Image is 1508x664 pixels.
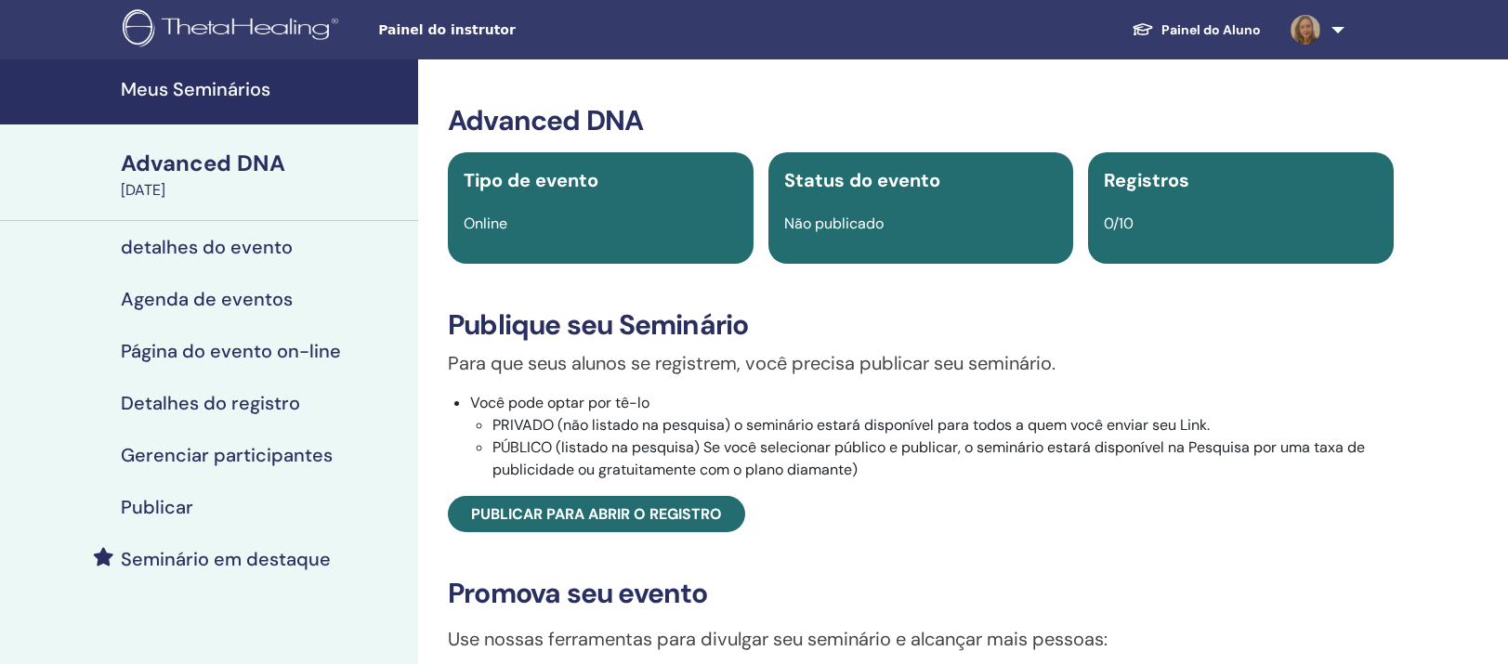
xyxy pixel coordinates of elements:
[121,444,333,466] h4: Gerenciar participantes
[448,349,1394,377] p: Para que seus alunos se registrem, você precisa publicar seu seminário.
[110,148,418,202] a: Advanced DNA[DATE]
[123,9,345,51] img: logo.png
[492,436,1394,481] li: PÚBLICO (listado na pesquisa) Se você selecionar público e publicar, o seminário estará disponíve...
[448,308,1394,342] h3: Publique seu Seminário
[1104,214,1134,233] span: 0/10
[121,340,341,362] h4: Página do evento on-line
[121,236,293,258] h4: detalhes do evento
[121,148,407,179] div: Advanced DNA
[464,168,598,192] span: Tipo de evento
[1104,168,1189,192] span: Registros
[464,214,507,233] span: Online
[121,548,331,570] h4: Seminário em destaque
[471,504,722,524] span: Publicar para abrir o registro
[121,288,293,310] h4: Agenda de eventos
[448,104,1394,137] h3: Advanced DNA
[784,214,884,233] span: Não publicado
[1132,21,1154,37] img: graduation-cap-white.svg
[121,392,300,414] h4: Detalhes do registro
[378,20,657,40] span: Painel do instrutor
[492,414,1394,436] li: PRIVADO (não listado na pesquisa) o seminário estará disponível para todos a quem você enviar seu...
[121,496,193,518] h4: Publicar
[470,392,1394,481] li: Você pode optar por tê-lo
[1291,15,1320,45] img: default.jpg
[121,78,407,100] h4: Meus Seminários
[784,168,940,192] span: Status do evento
[448,625,1394,653] p: Use nossas ferramentas para divulgar seu seminário e alcançar mais pessoas:
[1117,13,1276,47] a: Painel do Aluno
[448,496,745,532] a: Publicar para abrir o registro
[448,577,1394,610] h3: Promova seu evento
[121,179,407,202] div: [DATE]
